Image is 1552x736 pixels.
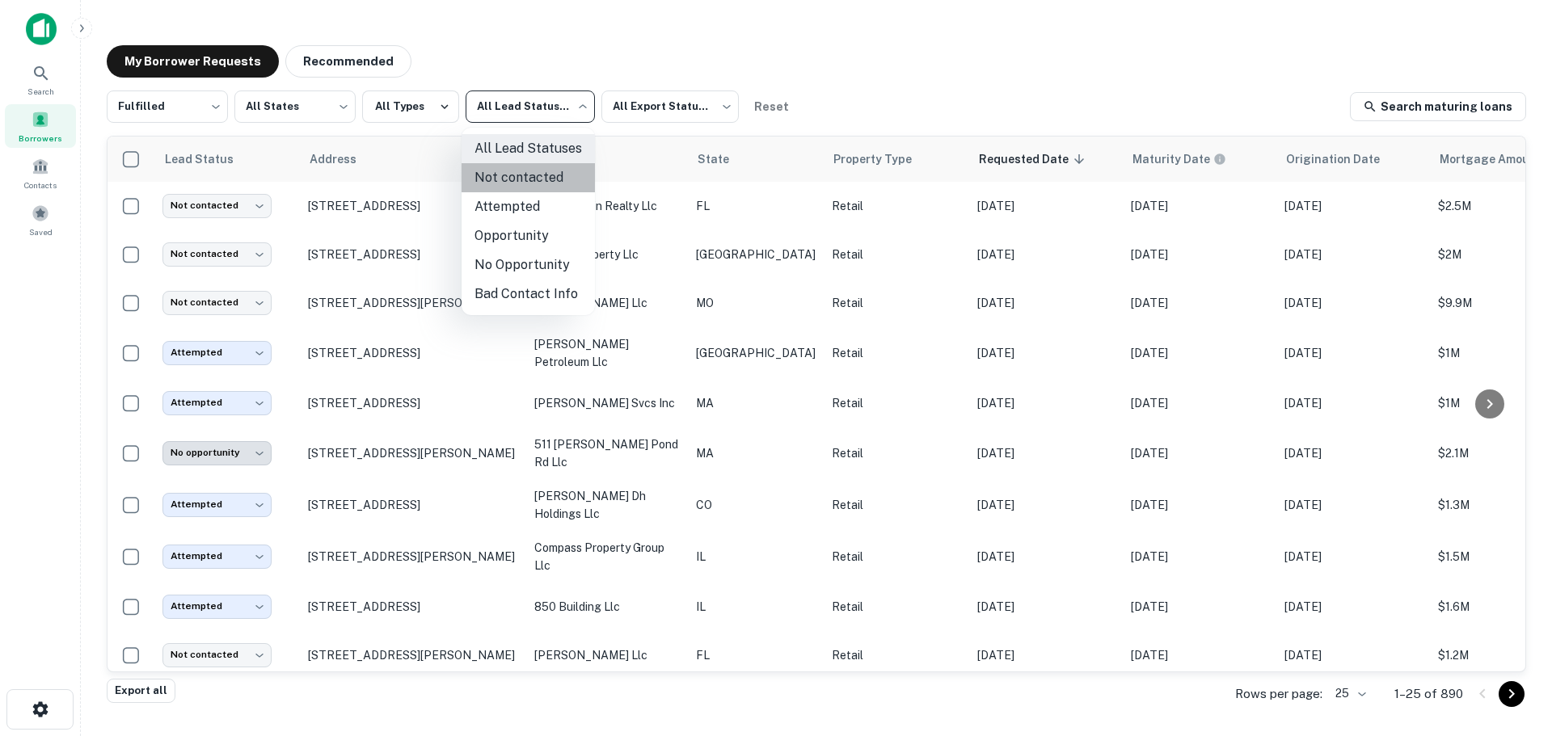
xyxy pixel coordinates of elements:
iframe: Chat Widget [1471,607,1552,684]
li: No Opportunity [462,250,595,280]
li: Bad Contact Info [462,280,595,309]
li: Not contacted [462,163,595,192]
li: All Lead Statuses [462,134,595,163]
li: Opportunity [462,221,595,250]
li: Attempted [462,192,595,221]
